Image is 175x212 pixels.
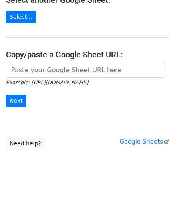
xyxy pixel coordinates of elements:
iframe: Chat Widget [135,174,175,212]
a: Google Sheets [119,138,169,145]
input: Next [6,95,26,107]
h4: Copy/paste a Google Sheet URL: [6,50,169,59]
small: Example: [URL][DOMAIN_NAME] [6,79,88,85]
a: Need help? [6,137,45,150]
a: Select... [6,11,36,23]
input: Paste your Google Sheet URL here [6,63,165,78]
